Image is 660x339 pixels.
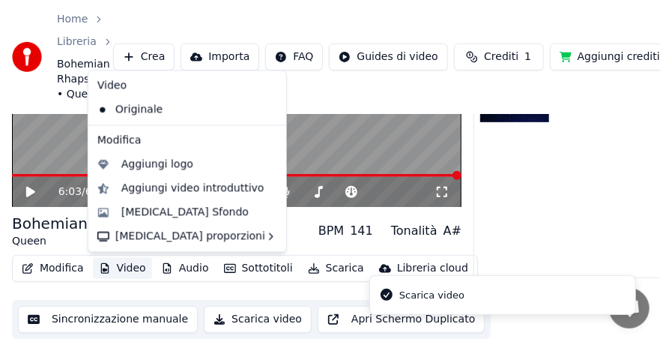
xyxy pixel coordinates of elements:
div: Video [91,73,283,97]
button: Audio [155,258,215,279]
div: Scarica video [399,288,464,303]
button: Modifica [16,258,90,279]
button: Scarica [302,258,370,279]
button: Sincronizzazione manuale [18,306,198,333]
div: Queen [12,234,166,249]
button: Apri Schermo Duplicato [318,306,485,333]
div: A# [443,222,461,240]
span: Bohemian Rhapsody • Queen [57,57,113,102]
button: Sottotitoli [218,258,299,279]
button: Scarica video [204,306,312,333]
button: FAQ [265,43,323,70]
div: BPM [318,222,344,240]
span: Crediti [484,49,518,64]
button: Crediti1 [454,43,544,70]
div: Libreria cloud [397,261,468,276]
div: Bohemian Rhapsody [12,213,166,234]
a: Home [57,12,88,27]
div: / [58,184,94,199]
div: [MEDICAL_DATA] Sfondo [121,205,249,220]
span: 1 [524,49,531,64]
div: Aggiungi video introduttivo [121,181,264,196]
div: Modifica [91,128,283,152]
button: Video [93,258,152,279]
nav: breadcrumb [57,12,113,102]
span: 6:03 [85,184,109,199]
button: Importa [181,43,259,70]
div: 141 [350,222,373,240]
button: Guides di video [329,43,447,70]
div: Tonalità [391,222,438,240]
div: Originale [91,97,261,121]
img: youka [12,42,42,72]
button: Crea [113,43,175,70]
span: 6:03 [58,184,82,199]
div: [MEDICAL_DATA] proporzioni [91,224,283,248]
div: Aggiungi logo [121,157,193,172]
a: Libreria [57,34,97,49]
